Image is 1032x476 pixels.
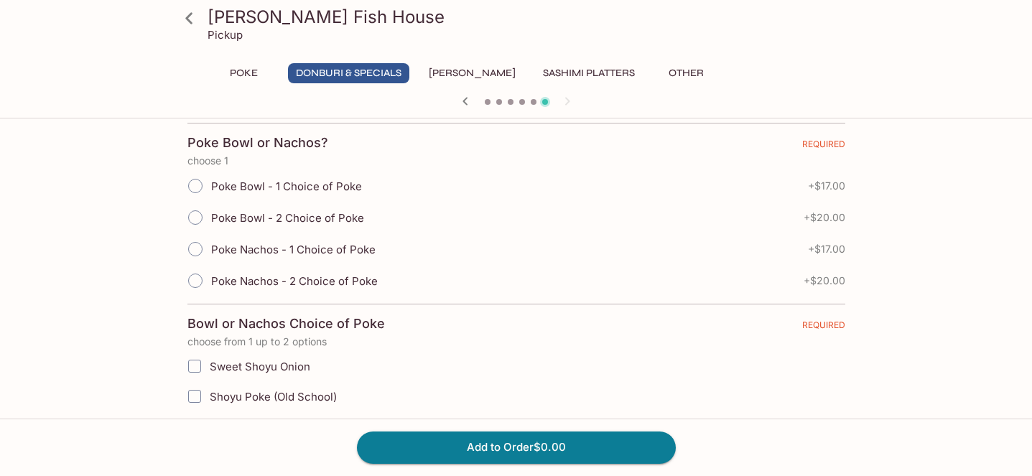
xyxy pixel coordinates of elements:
[210,360,310,373] span: Sweet Shoyu Onion
[211,274,378,288] span: Poke Nachos - 2 Choice of Poke
[802,139,845,155] span: REQUIRED
[212,63,276,83] button: Poke
[802,319,845,336] span: REQUIRED
[654,63,719,83] button: Other
[804,212,845,223] span: + $20.00
[808,243,845,255] span: + $17.00
[211,243,376,256] span: Poke Nachos - 1 Choice of Poke
[187,155,845,167] p: choose 1
[210,390,337,403] span: Shoyu Poke (Old School)
[187,336,845,347] p: choose from 1 up to 2 options
[187,135,328,151] h4: Poke Bowl or Nachos?
[535,63,643,83] button: Sashimi Platters
[187,316,385,332] h4: Bowl or Nachos Choice of Poke
[288,63,409,83] button: Donburi & Specials
[804,275,845,286] span: + $20.00
[208,6,850,28] h3: [PERSON_NAME] Fish House
[357,431,676,463] button: Add to Order$0.00
[211,211,364,225] span: Poke Bowl - 2 Choice of Poke
[421,63,524,83] button: [PERSON_NAME]
[211,179,362,193] span: Poke Bowl - 1 Choice of Poke
[808,180,845,192] span: + $17.00
[208,28,243,42] p: Pickup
